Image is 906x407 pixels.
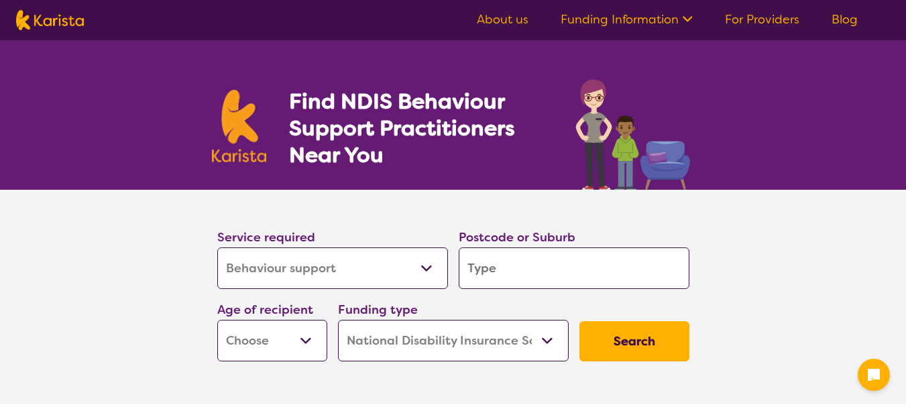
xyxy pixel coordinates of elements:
[289,88,549,168] h1: Find NDIS Behaviour Support Practitioners Near You
[561,11,693,27] a: Funding Information
[217,302,313,318] label: Age of recipient
[832,11,858,27] a: Blog
[572,72,695,190] img: behaviour-support
[725,11,799,27] a: For Providers
[477,11,528,27] a: About us
[16,10,84,30] img: Karista logo
[459,229,575,245] label: Postcode or Suburb
[338,302,418,318] label: Funding type
[459,247,689,289] input: Type
[217,229,315,245] label: Service required
[212,90,267,162] img: Karista logo
[579,321,689,361] button: Search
